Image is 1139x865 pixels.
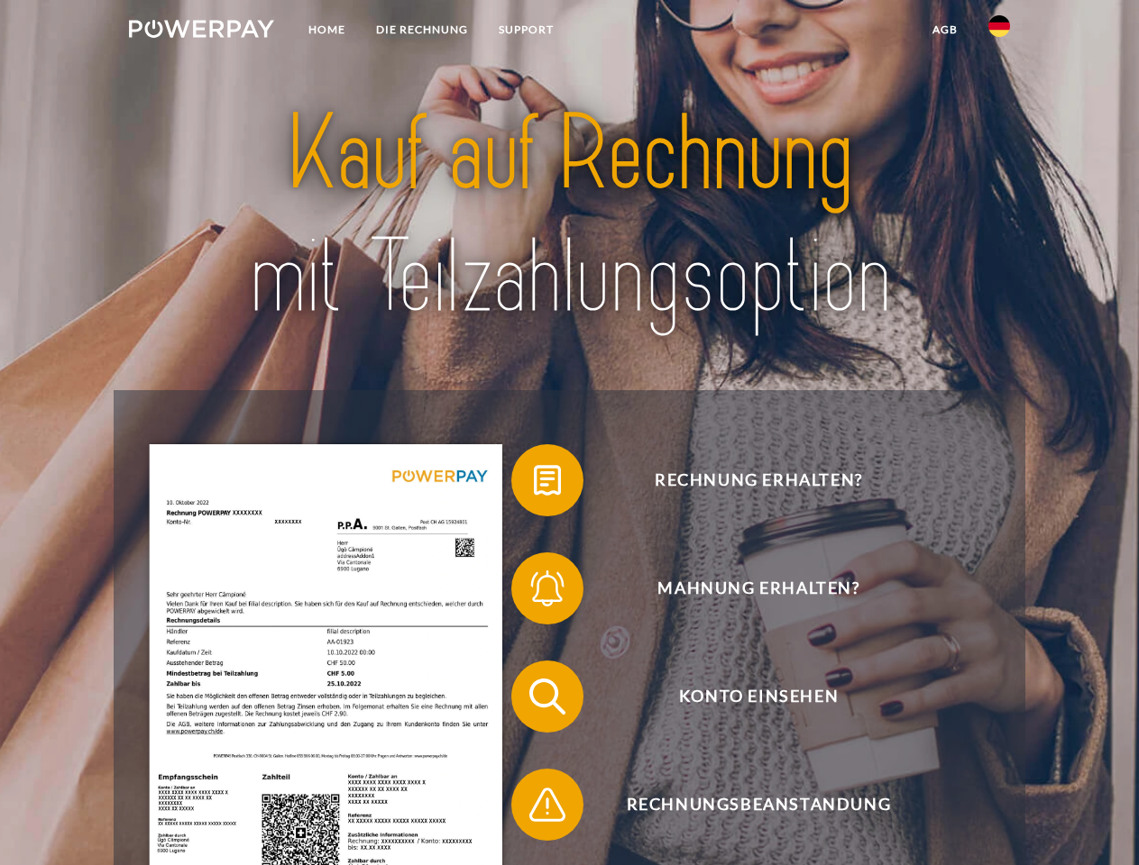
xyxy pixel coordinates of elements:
img: logo-powerpay-white.svg [129,20,274,38]
a: SUPPORT [483,14,569,46]
button: Konto einsehen [511,660,980,733]
a: agb [917,14,973,46]
img: qb_warning.svg [525,782,570,827]
span: Mahnung erhalten? [537,552,979,624]
img: qb_search.svg [525,674,570,719]
a: Home [293,14,361,46]
button: Rechnung erhalten? [511,444,980,516]
span: Konto einsehen [537,660,979,733]
button: Mahnung erhalten? [511,552,980,624]
span: Rechnung erhalten? [537,444,979,516]
img: title-powerpay_de.svg [172,86,967,345]
img: de [988,15,1010,37]
a: DIE RECHNUNG [361,14,483,46]
button: Rechnungsbeanstandung [511,769,980,841]
span: Rechnungsbeanstandung [537,769,979,841]
img: qb_bell.svg [525,566,570,611]
img: qb_bill.svg [525,458,570,503]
